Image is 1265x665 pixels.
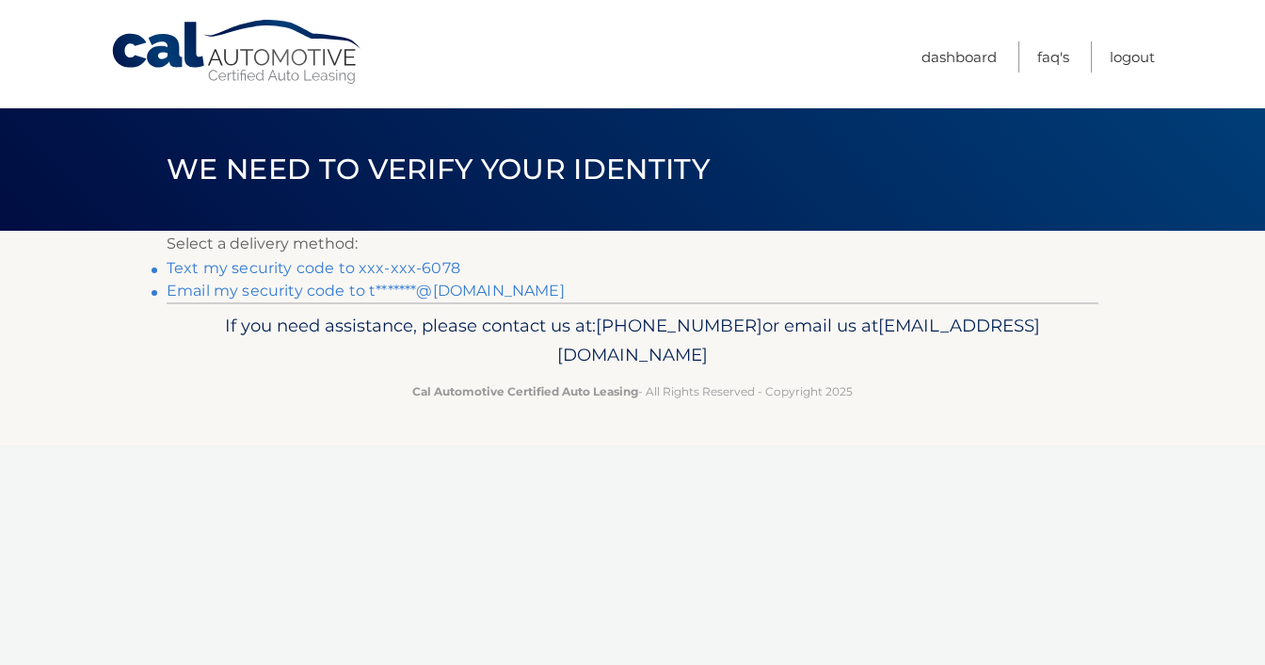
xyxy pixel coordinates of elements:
p: - All Rights Reserved - Copyright 2025 [179,381,1086,401]
a: Cal Automotive [110,19,364,86]
a: FAQ's [1037,41,1069,73]
p: Select a delivery method: [167,231,1098,257]
a: Dashboard [921,41,997,73]
a: Email my security code to t*******@[DOMAIN_NAME] [167,282,565,300]
a: Text my security code to xxx-xxx-6078 [167,259,460,277]
a: Logout [1110,41,1155,73]
strong: Cal Automotive Certified Auto Leasing [412,384,638,398]
span: [PHONE_NUMBER] [596,315,762,336]
span: We need to verify your identity [167,152,710,187]
p: If you need assistance, please contact us at: or email us at [179,311,1086,371]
